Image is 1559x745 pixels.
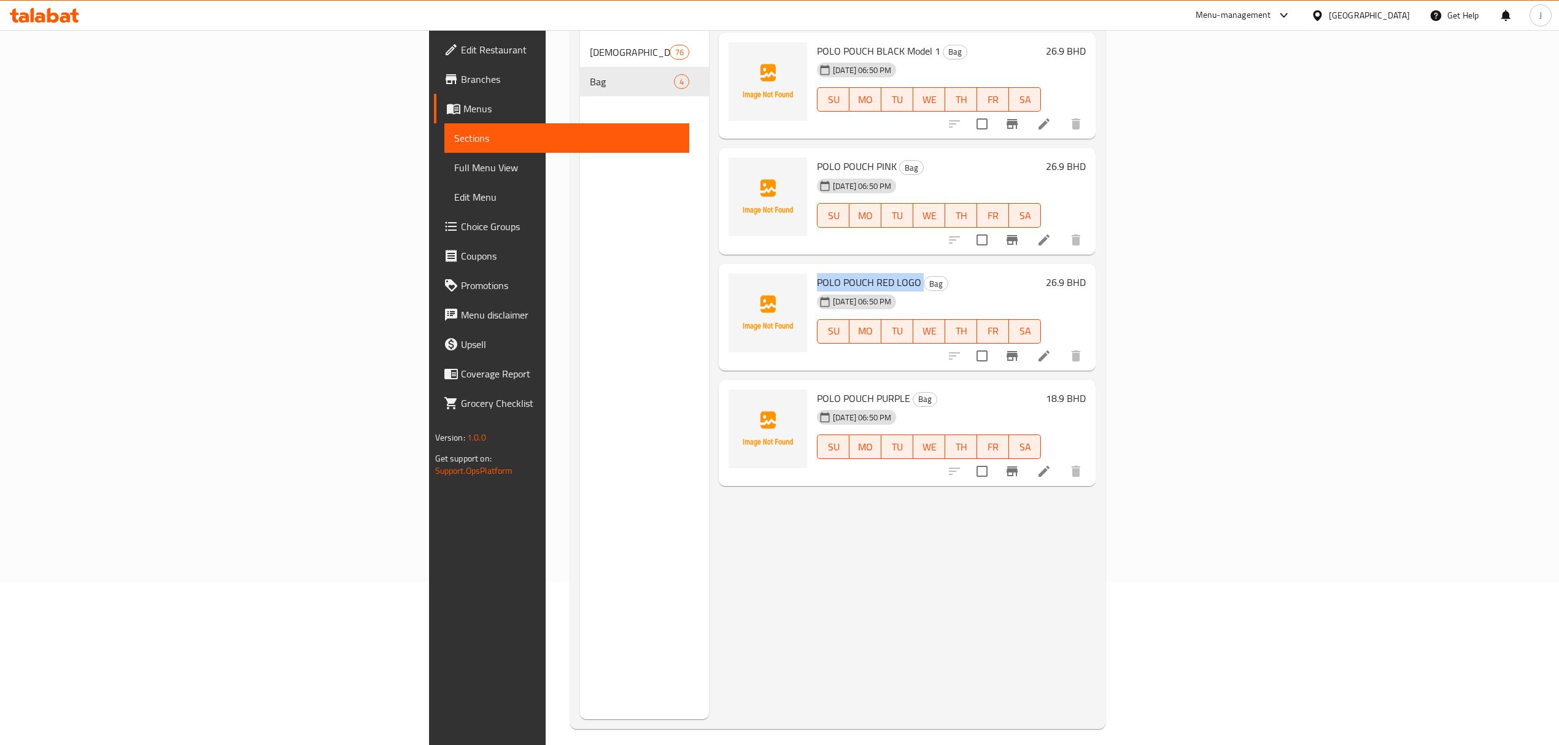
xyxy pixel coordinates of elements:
[1196,8,1271,23] div: Menu-management
[977,319,1009,344] button: FR
[969,458,995,484] span: Select to update
[881,87,913,112] button: TU
[454,190,679,204] span: Edit Menu
[822,322,845,340] span: SU
[924,277,948,291] span: Bag
[1009,319,1041,344] button: SA
[434,212,689,241] a: Choice Groups
[913,87,945,112] button: WE
[945,319,977,344] button: TH
[1037,233,1051,247] a: Edit menu item
[817,42,940,60] span: POLO POUCH BLACK Model 1
[849,319,881,344] button: MO
[969,343,995,369] span: Select to update
[997,109,1027,139] button: Branch-specific-item
[675,76,689,88] span: 4
[918,438,940,456] span: WE
[881,203,913,228] button: TU
[828,180,896,192] span: [DATE] 06:50 PM
[444,153,689,182] a: Full Menu View
[461,396,679,411] span: Grocery Checklist
[461,307,679,322] span: Menu disclaimer
[982,438,1004,456] span: FR
[461,72,679,87] span: Branches
[943,45,967,59] span: Bag
[817,157,897,176] span: POLO POUCH PINK
[434,35,689,64] a: Edit Restaurant
[817,203,849,228] button: SU
[434,388,689,418] a: Grocery Checklist
[886,91,908,109] span: TU
[899,160,924,175] div: Bag
[1061,225,1091,255] button: delete
[997,457,1027,486] button: Branch-specific-item
[1061,109,1091,139] button: delete
[454,160,679,175] span: Full Menu View
[969,227,995,253] span: Select to update
[435,463,513,479] a: Support.OpsPlatform
[969,111,995,137] span: Select to update
[886,207,908,225] span: TU
[817,319,849,344] button: SU
[913,434,945,459] button: WE
[461,219,679,234] span: Choice Groups
[1014,322,1036,340] span: SA
[1037,464,1051,479] a: Edit menu item
[849,87,881,112] button: MO
[854,322,876,340] span: MO
[977,434,1009,459] button: FR
[434,64,689,94] a: Branches
[828,296,896,307] span: [DATE] 06:50 PM
[729,390,807,468] img: POLO POUCH PURPLE
[817,273,921,291] span: POLO POUCH RED LOGO
[918,207,940,225] span: WE
[977,203,1009,228] button: FR
[461,42,679,57] span: Edit Restaurant
[854,207,876,225] span: MO
[1539,9,1542,22] span: J
[950,207,972,225] span: TH
[950,438,972,456] span: TH
[854,91,876,109] span: MO
[729,274,807,352] img: POLO POUCH RED LOGO
[435,450,492,466] span: Get support on:
[444,182,689,212] a: Edit Menu
[913,203,945,228] button: WE
[950,91,972,109] span: TH
[913,392,937,407] div: Bag
[1014,438,1036,456] span: SA
[817,389,910,407] span: POLO POUCH PURPLE
[881,319,913,344] button: TU
[444,123,689,153] a: Sections
[590,74,674,89] div: Bag
[435,430,465,446] span: Version:
[434,241,689,271] a: Coupons
[729,158,807,236] img: POLO POUCH PINK
[590,45,670,60] span: [DEMOGRAPHIC_DATA] Bag
[822,91,845,109] span: SU
[1009,203,1041,228] button: SA
[434,300,689,330] a: Menu disclaimer
[434,94,689,123] a: Menus
[463,101,679,116] span: Menus
[918,322,940,340] span: WE
[945,203,977,228] button: TH
[1061,457,1091,486] button: delete
[1009,434,1041,459] button: SA
[461,249,679,263] span: Coupons
[918,91,940,109] span: WE
[913,392,937,406] span: Bag
[849,434,881,459] button: MO
[434,271,689,300] a: Promotions
[580,33,709,101] nav: Menu sections
[461,366,679,381] span: Coverage Report
[945,434,977,459] button: TH
[822,438,845,456] span: SU
[1014,91,1036,109] span: SA
[434,330,689,359] a: Upsell
[997,225,1027,255] button: Branch-specific-item
[1046,42,1086,60] h6: 26.9 BHD
[982,322,1004,340] span: FR
[1046,158,1086,175] h6: 26.9 BHD
[461,337,679,352] span: Upsell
